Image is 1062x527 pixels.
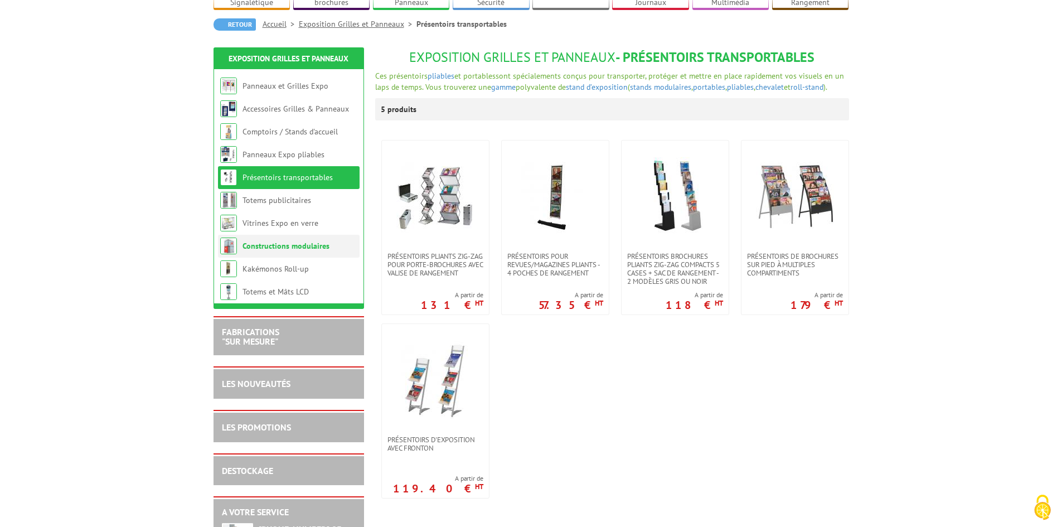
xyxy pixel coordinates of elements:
[1023,489,1062,527] button: Cookies (fenêtre modale)
[622,252,729,286] a: Présentoirs brochures pliants Zig-Zag compacts 5 cases + sac de rangement - 2 Modèles Gris ou Noir
[222,507,356,518] h2: A votre service
[381,98,423,120] p: 5 produits
[375,71,428,81] span: Ces présentoirs
[396,157,474,235] img: Présentoirs pliants Zig-Zag pour porte-brochures avec valise de rangement
[220,238,237,254] img: Constructions modulaires
[382,252,489,277] a: Présentoirs pliants Zig-Zag pour porte-brochures avec valise de rangement
[502,252,609,277] a: Présentoirs pour revues/magazines pliants - 4 poches de rangement
[507,252,603,277] span: Présentoirs pour revues/magazines pliants - 4 poches de rangement
[666,291,723,299] span: A partir de
[375,71,844,92] span: sont spécialements conçus pour transporter, protéger et mettre en place rapidement vos visuels en...
[539,291,603,299] span: A partir de
[791,82,823,92] a: roll-stand
[409,49,615,66] span: Exposition Grilles et Panneaux
[222,378,290,389] a: LES NOUVEAUTÉS
[243,149,324,159] a: Panneaux Expo pliables
[393,474,483,483] span: A partir de
[243,264,309,274] a: Kakémonos Roll-up
[715,298,723,308] sup: HT
[747,252,843,277] span: Présentoirs de brochures sur pied à multiples compartiments
[666,302,723,308] p: 118 €
[243,241,329,251] a: Constructions modulaires
[222,465,273,476] a: DESTOCKAGE
[220,192,237,209] img: Totems publicitaires
[243,172,333,182] a: Présentoirs transportables
[220,283,237,300] img: Totems et Mâts LCD
[263,19,299,29] a: Accueil
[428,71,454,81] a: pliables
[595,298,603,308] sup: HT
[299,19,416,29] a: Exposition Grilles et Panneaux
[475,482,483,491] sup: HT
[396,341,474,419] img: Présentoirs d'exposition avec Fronton
[630,82,691,92] a: stands modulaires
[220,146,237,163] img: Panneaux Expo pliables
[229,54,348,64] a: Exposition Grilles et Panneaux
[243,218,318,228] a: Vitrines Expo en verre
[756,157,834,235] img: Présentoirs de brochures sur pied à multiples compartiments
[566,82,628,92] a: stand d’exposition
[755,82,784,92] a: chevalet
[243,287,309,297] a: Totems et Mâts LCD
[375,71,844,92] font: et portables
[421,291,483,299] span: A partir de
[220,123,237,140] img: Comptoirs / Stands d'accueil
[220,78,237,94] img: Panneaux et Grilles Expo
[727,82,754,92] a: pliables
[791,302,843,308] p: 179 €
[491,82,516,92] a: gamme
[693,82,725,92] a: portables
[539,302,603,308] p: 57.35 €
[393,485,483,492] p: 119.40 €
[375,50,849,65] h1: - Présentoirs transportables
[636,157,714,235] img: Présentoirs brochures pliants Zig-Zag compacts 5 cases + sac de rangement - 2 Modèles Gris ou Noir
[222,326,279,347] a: FABRICATIONS"Sur Mesure"
[220,215,237,231] img: Vitrines Expo en verre
[628,82,827,92] span: ( , , , et ).
[1029,494,1056,521] img: Cookies (fenêtre modale)
[220,100,237,117] img: Accessoires Grilles & Panneaux
[387,252,483,277] span: Présentoirs pliants Zig-Zag pour porte-brochures avec valise de rangement
[243,104,349,114] a: Accessoires Grilles & Panneaux
[220,260,237,277] img: Kakémonos Roll-up
[416,18,507,30] li: Présentoirs transportables
[835,298,843,308] sup: HT
[214,18,256,31] a: Retour
[220,169,237,186] img: Présentoirs transportables
[243,127,338,137] a: Comptoirs / Stands d'accueil
[387,436,483,452] span: Présentoirs d'exposition avec Fronton
[243,195,311,205] a: Totems publicitaires
[382,436,489,452] a: Présentoirs d'exposition avec Fronton
[516,157,594,235] img: Présentoirs pour revues/magazines pliants - 4 poches de rangement
[222,422,291,433] a: LES PROMOTIONS
[741,252,848,277] a: Présentoirs de brochures sur pied à multiples compartiments
[421,302,483,308] p: 131 €
[243,81,328,91] a: Panneaux et Grilles Expo
[791,291,843,299] span: A partir de
[475,298,483,308] sup: HT
[627,252,723,286] span: Présentoirs brochures pliants Zig-Zag compacts 5 cases + sac de rangement - 2 Modèles Gris ou Noir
